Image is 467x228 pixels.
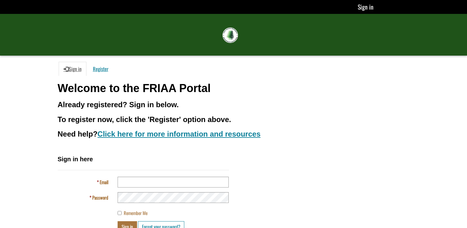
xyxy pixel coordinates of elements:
a: Sign in [59,62,86,76]
h1: Welcome to the FRIAA Portal [58,82,410,95]
h3: Need help? [58,130,410,138]
a: Click here for more information and resources [98,130,261,138]
h3: Already registered? Sign in below. [58,101,410,109]
h3: To register now, click the 'Register' option above. [58,116,410,124]
span: Sign in here [58,156,93,163]
input: Remember Me [118,211,122,215]
img: FRIAA Submissions Portal [223,27,238,43]
span: Password [92,194,108,201]
span: Remember Me [124,209,148,216]
span: Email [100,179,108,185]
a: Sign in [358,2,373,11]
a: Register [88,62,113,76]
